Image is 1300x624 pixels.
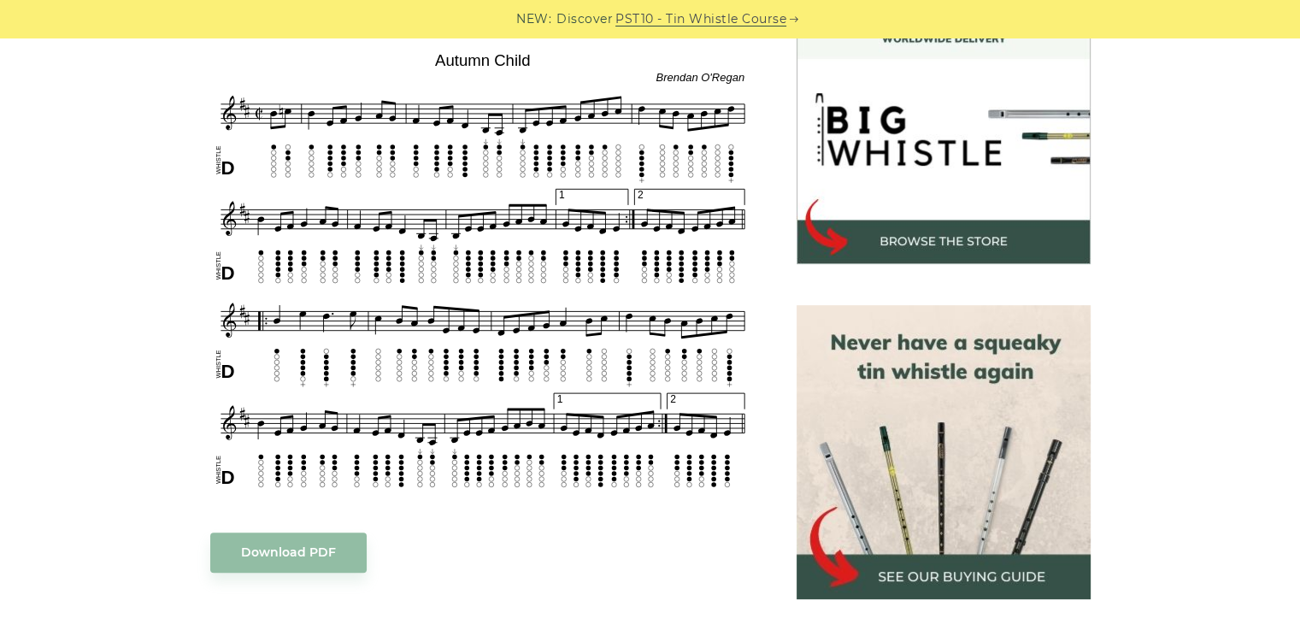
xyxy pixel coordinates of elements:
[615,9,786,29] a: PST10 - Tin Whistle Course
[797,305,1091,599] img: tin whistle buying guide
[516,9,551,29] span: NEW:
[210,533,367,573] a: Download PDF
[556,9,613,29] span: Discover
[210,45,756,497] img: Autumn Child Tin Whistle Tabs & Sheet Music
